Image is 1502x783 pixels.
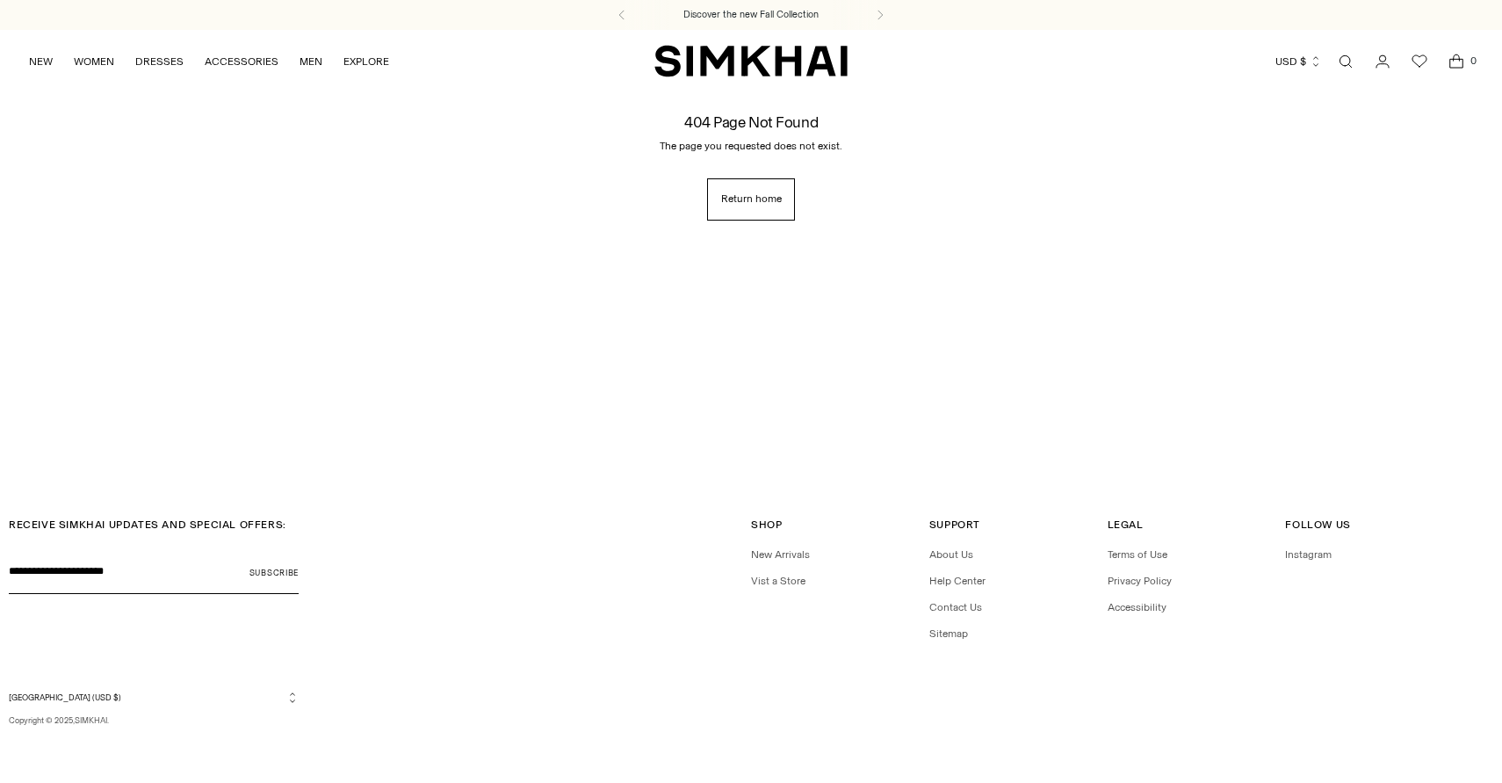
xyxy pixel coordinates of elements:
a: NEW [29,42,53,81]
button: Subscribe [249,550,299,594]
span: Follow Us [1285,518,1350,531]
button: [GEOGRAPHIC_DATA] (USD $) [9,691,299,704]
p: The page you requested does not exist. [660,138,842,154]
a: Accessibility [1108,601,1166,613]
a: Go to the account page [1365,44,1400,79]
a: Sitemap [929,627,968,640]
button: USD $ [1275,42,1322,81]
a: Vist a Store [751,575,805,587]
span: RECEIVE SIMKHAI UPDATES AND SPECIAL OFFERS: [9,518,286,531]
a: Contact Us [929,601,982,613]
a: MEN [300,42,322,81]
a: WOMEN [74,42,114,81]
span: Return home [721,192,782,207]
a: Return home [707,178,796,221]
a: Instagram [1285,548,1332,561]
a: New Arrivals [751,548,810,561]
span: Legal [1108,518,1144,531]
a: Open search modal [1328,44,1363,79]
a: Discover the new Fall Collection [683,8,819,22]
a: EXPLORE [343,42,389,81]
a: Open cart modal [1439,44,1474,79]
h1: 404 Page Not Found [684,113,818,130]
a: ACCESSORIES [205,42,278,81]
a: Terms of Use [1108,548,1167,561]
p: Copyright © 2025, . [9,714,299,727]
a: Wishlist [1402,44,1437,79]
a: Help Center [929,575,986,587]
span: 0 [1465,53,1481,69]
a: SIMKHAI [654,44,848,78]
a: Privacy Policy [1108,575,1172,587]
span: Shop [751,518,782,531]
a: SIMKHAI [75,715,107,725]
span: Support [929,518,980,531]
a: DRESSES [135,42,184,81]
a: About Us [929,548,973,561]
